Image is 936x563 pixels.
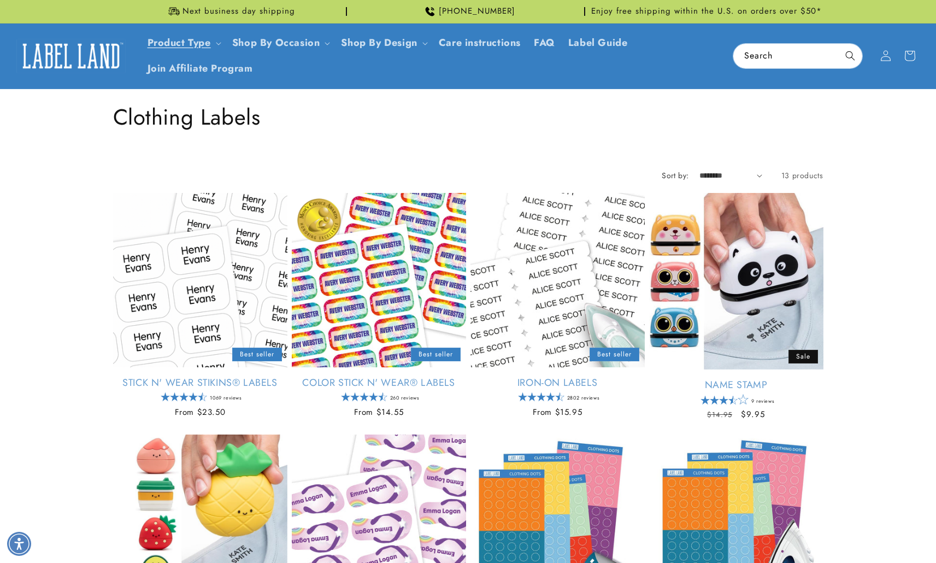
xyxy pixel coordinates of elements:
[781,170,823,181] span: 13 products
[148,36,211,50] a: Product Type
[534,37,555,49] span: FAQ
[141,30,226,56] summary: Product Type
[432,30,527,56] a: Care instructions
[183,6,295,17] span: Next business day shipping
[226,30,335,56] summary: Shop By Occasion
[838,44,862,68] button: Search
[662,170,688,181] label: Sort by:
[649,379,823,391] a: Name Stamp
[562,30,634,56] a: Label Guide
[232,37,320,49] span: Shop By Occasion
[16,39,126,73] img: Label Land
[292,377,466,389] a: Color Stick N' Wear® Labels
[527,30,562,56] a: FAQ
[7,532,31,556] div: Accessibility Menu
[470,377,645,389] a: Iron-On Labels
[113,377,287,389] a: Stick N' Wear Stikins® Labels
[568,37,628,49] span: Label Guide
[148,62,253,75] span: Join Affiliate Program
[334,30,432,56] summary: Shop By Design
[113,103,823,131] h1: Clothing Labels
[439,37,521,49] span: Care instructions
[141,56,260,81] a: Join Affiliate Program
[591,6,822,17] span: Enjoy free shipping within the U.S. on orders over $50*
[13,35,130,77] a: Label Land
[341,36,417,50] a: Shop By Design
[439,6,515,17] span: [PHONE_NUMBER]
